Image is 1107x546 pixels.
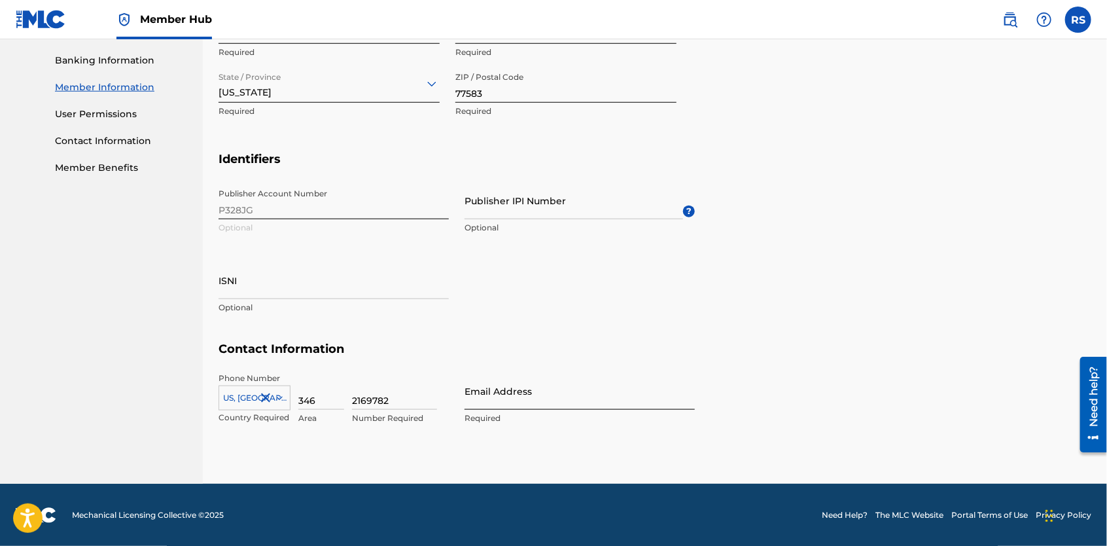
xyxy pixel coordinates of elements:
[219,105,440,117] p: Required
[219,152,1091,183] h5: Identifiers
[465,222,683,234] p: Optional
[352,412,437,424] p: Number Required
[683,206,695,217] span: ?
[1070,352,1107,458] iframe: Resource Center
[1036,12,1052,27] img: help
[55,134,187,148] a: Contact Information
[997,7,1023,33] a: Public Search
[55,54,187,67] a: Banking Information
[1065,7,1091,33] div: User Menu
[1036,509,1091,521] a: Privacy Policy
[219,67,440,100] div: [US_STATE]
[219,302,449,314] p: Optional
[1031,7,1057,33] div: Help
[140,12,212,27] span: Member Hub
[219,412,290,424] p: Country Required
[219,342,1091,373] h5: Contact Information
[455,46,676,58] p: Required
[219,64,281,83] label: State / Province
[951,509,1028,521] a: Portal Terms of Use
[72,509,224,521] span: Mechanical Licensing Collective © 2025
[465,412,695,424] p: Required
[55,107,187,121] a: User Permissions
[116,12,132,27] img: Top Rightsholder
[1042,483,1107,546] iframe: Chat Widget
[16,507,56,523] img: logo
[55,161,187,175] a: Member Benefits
[16,10,66,29] img: MLC Logo
[1045,496,1053,536] div: Drag
[455,105,676,117] p: Required
[822,509,868,521] a: Need Help?
[875,509,943,521] a: The MLC Website
[55,81,187,94] a: Member Information
[219,46,440,58] p: Required
[1002,12,1018,27] img: search
[298,412,344,424] p: Area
